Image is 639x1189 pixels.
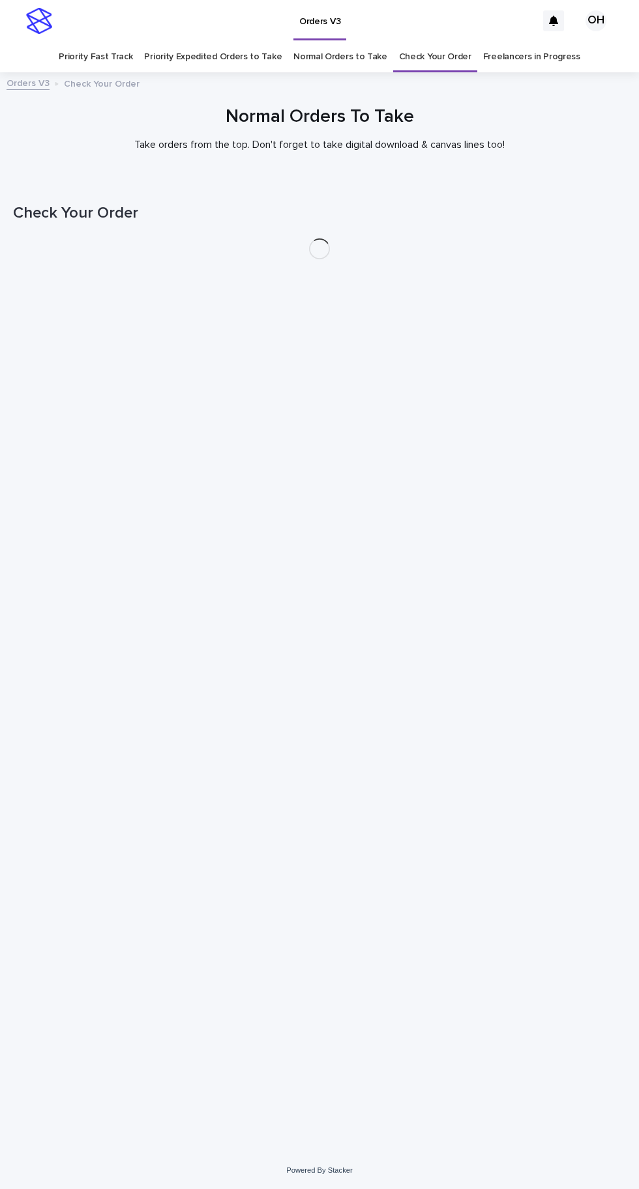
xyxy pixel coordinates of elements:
[64,76,140,90] p: Check Your Order
[144,42,282,72] a: Priority Expedited Orders to Take
[59,139,580,151] p: Take orders from the top. Don't forget to take digital download & canvas lines too!
[483,42,580,72] a: Freelancers in Progress
[13,106,626,128] h1: Normal Orders To Take
[59,42,132,72] a: Priority Fast Track
[399,42,471,72] a: Check Your Order
[286,1166,352,1174] a: Powered By Stacker
[7,75,50,90] a: Orders V3
[586,10,606,31] div: OH
[293,42,387,72] a: Normal Orders to Take
[26,8,52,34] img: stacker-logo-s-only.png
[13,204,626,223] h1: Check Your Order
